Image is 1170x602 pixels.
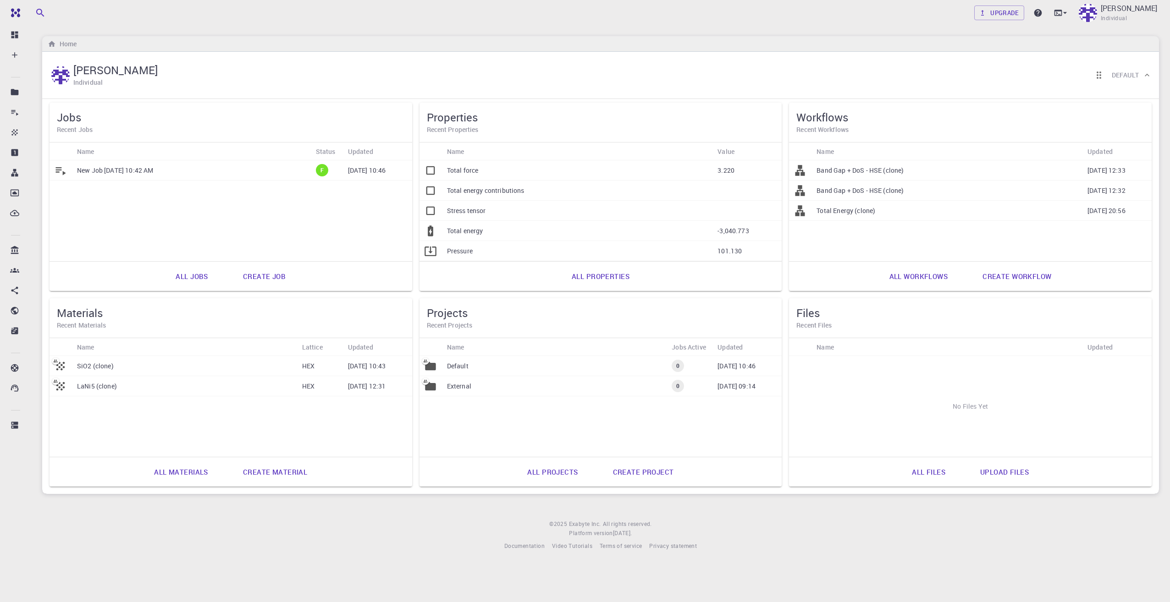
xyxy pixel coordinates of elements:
[348,338,373,356] div: Updated
[302,361,315,371] p: HEX
[348,142,373,160] div: Updated
[717,226,749,235] p: -3,040.773
[603,461,684,483] a: Create project
[166,265,218,287] a: All jobs
[1087,142,1113,160] div: Updated
[796,110,1144,125] h5: Workflows
[1087,186,1126,195] p: [DATE] 12:32
[57,110,405,125] h5: Jobs
[673,362,683,370] span: 0
[796,306,1144,320] h5: Files
[447,382,471,391] p: External
[77,166,153,175] p: New Job [DATE] 10:42 AM
[447,338,464,356] div: Name
[77,382,117,391] p: LaNi5 (clone)
[57,306,405,320] h5: Materials
[879,265,958,287] a: All workflows
[970,461,1039,483] a: Upload files
[348,361,386,371] p: [DATE] 10:43
[789,142,812,160] div: Icon
[1083,338,1152,356] div: Updated
[427,125,775,135] h6: Recent Properties
[57,320,405,330] h6: Recent Materials
[789,338,812,356] div: Icon
[713,338,782,356] div: Updated
[302,338,323,356] div: Lattice
[77,338,94,356] div: Name
[77,361,114,371] p: SiO2 (clone)
[311,142,343,160] div: Status
[817,166,904,175] p: Band Gap + DoS - HSE (clone)
[46,39,78,49] nav: breadcrumb
[73,63,158,77] h5: [PERSON_NAME]
[812,142,1083,160] div: Name
[317,166,327,174] span: F
[1087,206,1126,215] p: [DATE] 20:56
[343,142,412,160] div: Updated
[974,5,1024,20] a: Upgrade
[673,382,683,390] span: 0
[1087,338,1113,356] div: Updated
[233,461,317,483] a: Create material
[50,338,72,356] div: Icon
[1112,70,1139,80] h6: Default
[427,110,775,125] h5: Properties
[42,52,1159,99] div: Kevin Leung[PERSON_NAME]IndividualReorder cardsDefault
[419,142,442,160] div: Icon
[549,520,568,529] span: © 2025
[77,142,94,160] div: Name
[672,338,706,356] div: Jobs Active
[817,186,904,195] p: Band Gap + DoS - HSE (clone)
[717,166,734,175] p: 3.220
[427,306,775,320] h5: Projects
[600,542,642,549] span: Terms of service
[504,542,545,549] span: Documentation
[713,142,782,160] div: Value
[972,265,1061,287] a: Create workflow
[902,461,955,483] a: All files
[1101,14,1127,23] span: Individual
[316,164,328,176] div: finished
[613,529,632,536] span: [DATE] .
[1101,3,1157,14] p: [PERSON_NAME]
[552,542,592,549] span: Video Tutorials
[1079,4,1097,22] img: Kevin Leung
[343,338,412,356] div: Updated
[72,338,298,356] div: Name
[1087,166,1126,175] p: [DATE] 12:33
[57,125,405,135] h6: Recent Jobs
[316,142,336,160] div: Status
[50,142,72,160] div: Icon
[649,542,697,549] span: Privacy statement
[817,338,834,356] div: Name
[302,382,315,391] p: HEX
[73,77,103,88] h6: Individual
[447,206,486,215] p: Stress tensor
[442,142,713,160] div: Name
[796,320,1144,330] h6: Recent Files
[419,338,442,356] div: Icon
[649,542,697,551] a: Privacy statement
[667,338,713,356] div: Jobs Active
[569,520,601,529] a: Exabyte Inc.
[717,338,743,356] div: Updated
[613,529,632,538] a: [DATE].
[348,166,386,175] p: [DATE] 10:46
[51,66,70,84] img: Kevin Leung
[447,226,483,235] p: Total energy
[447,142,464,160] div: Name
[569,529,613,538] span: Platform version
[517,461,588,483] a: All projects
[442,338,668,356] div: Name
[56,39,77,49] h6: Home
[603,520,652,529] span: All rights reserved.
[562,265,640,287] a: All properties
[796,125,1144,135] h6: Recent Workflows
[552,542,592,551] a: Video Tutorials
[717,246,742,256] p: 101.130
[717,361,756,371] p: [DATE] 10:46
[504,542,545,551] a: Documentation
[144,461,218,483] a: All materials
[569,520,601,527] span: Exabyte Inc.
[600,542,642,551] a: Terms of service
